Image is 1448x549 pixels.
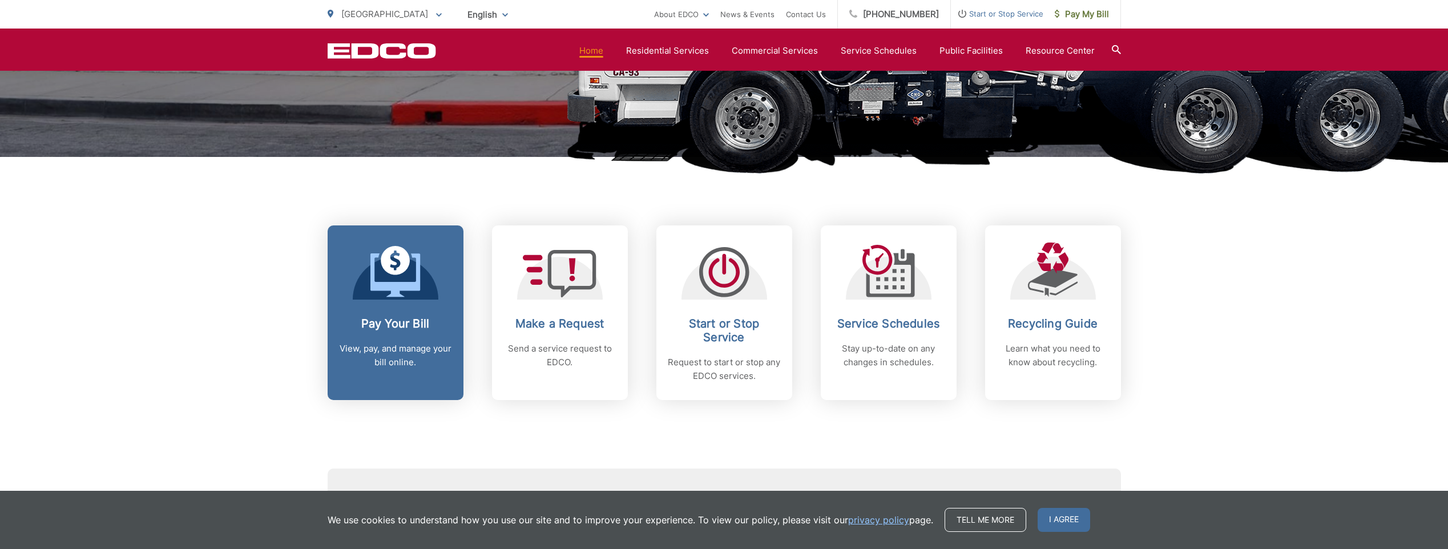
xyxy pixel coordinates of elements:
a: Service Schedules [841,44,917,58]
span: I agree [1038,508,1090,532]
a: Contact Us [786,7,826,21]
a: Service Schedules Stay up-to-date on any changes in schedules. [821,225,957,400]
a: About EDCO [654,7,709,21]
h2: Recycling Guide [997,317,1110,330]
p: We use cookies to understand how you use our site and to improve your experience. To view our pol... [328,513,933,527]
h2: Service Schedules [832,317,945,330]
span: Pay My Bill [1055,7,1109,21]
a: Pay Your Bill View, pay, and manage your bill online. [328,225,463,400]
a: News & Events [720,7,775,21]
a: Residential Services [626,44,709,58]
p: Request to start or stop any EDCO services. [668,356,781,383]
h2: Start or Stop Service [668,317,781,344]
a: Recycling Guide Learn what you need to know about recycling. [985,225,1121,400]
a: Tell me more [945,508,1026,532]
a: privacy policy [848,513,909,527]
a: Commercial Services [732,44,818,58]
p: View, pay, and manage your bill online. [339,342,452,369]
h2: Pay Your Bill [339,317,452,330]
p: Send a service request to EDCO. [503,342,616,369]
a: Resource Center [1026,44,1095,58]
a: EDCD logo. Return to the homepage. [328,43,436,59]
a: Home [579,44,603,58]
p: Learn what you need to know about recycling. [997,342,1110,369]
a: Make a Request Send a service request to EDCO. [492,225,628,400]
h2: Make a Request [503,317,616,330]
p: Stay up-to-date on any changes in schedules. [832,342,945,369]
a: Public Facilities [939,44,1003,58]
span: English [459,5,517,25]
span: [GEOGRAPHIC_DATA] [341,9,428,19]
